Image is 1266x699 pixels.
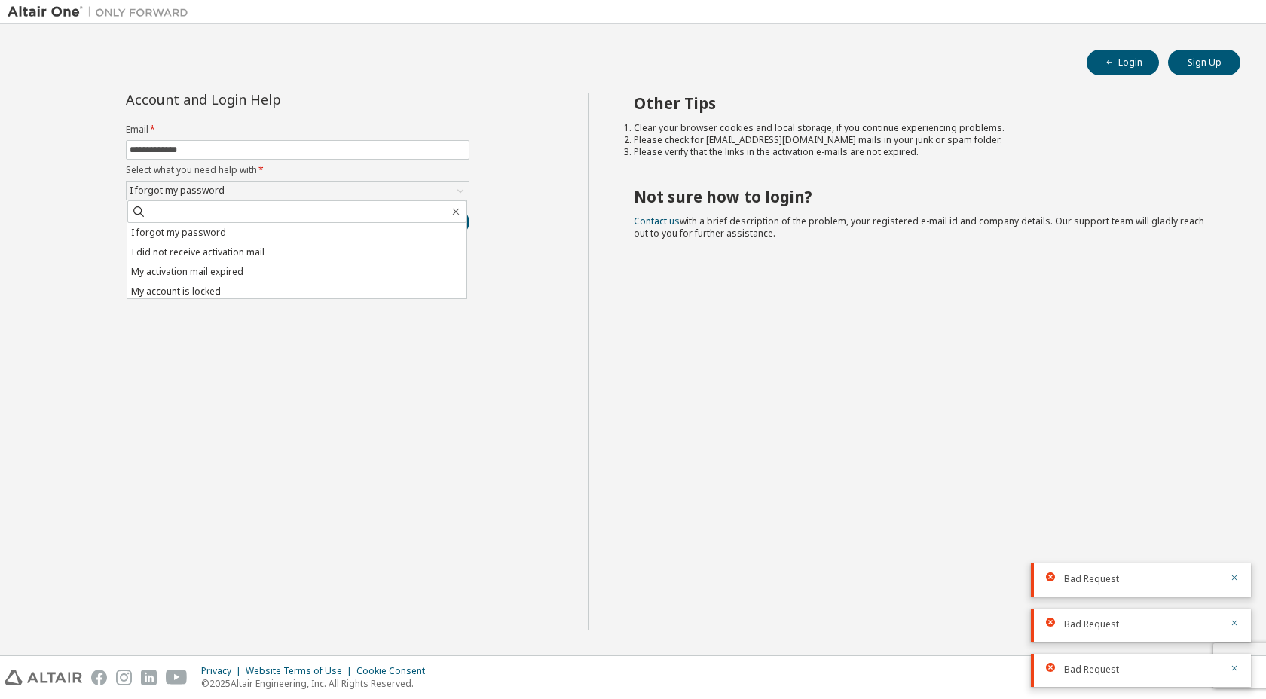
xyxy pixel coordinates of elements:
[8,5,196,20] img: Altair One
[126,164,469,176] label: Select what you need help with
[634,122,1214,134] li: Clear your browser cookies and local storage, if you continue experiencing problems.
[166,670,188,685] img: youtube.svg
[201,665,246,677] div: Privacy
[356,665,434,677] div: Cookie Consent
[127,223,466,243] li: I forgot my password
[127,182,227,199] div: I forgot my password
[1064,573,1119,585] span: Bad Request
[141,670,157,685] img: linkedin.svg
[116,670,132,685] img: instagram.svg
[126,93,401,105] div: Account and Login Help
[1168,50,1240,75] button: Sign Up
[126,124,469,136] label: Email
[246,665,356,677] div: Website Terms of Use
[634,187,1214,206] h2: Not sure how to login?
[1064,618,1119,630] span: Bad Request
[634,146,1214,158] li: Please verify that the links in the activation e-mails are not expired.
[5,670,82,685] img: altair_logo.svg
[201,677,434,690] p: © 2025 Altair Engineering, Inc. All Rights Reserved.
[634,93,1214,113] h2: Other Tips
[91,670,107,685] img: facebook.svg
[634,215,1204,240] span: with a brief description of the problem, your registered e-mail id and company details. Our suppo...
[127,182,469,200] div: I forgot my password
[1064,664,1119,676] span: Bad Request
[634,215,680,227] a: Contact us
[634,134,1214,146] li: Please check for [EMAIL_ADDRESS][DOMAIN_NAME] mails in your junk or spam folder.
[1087,50,1159,75] button: Login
